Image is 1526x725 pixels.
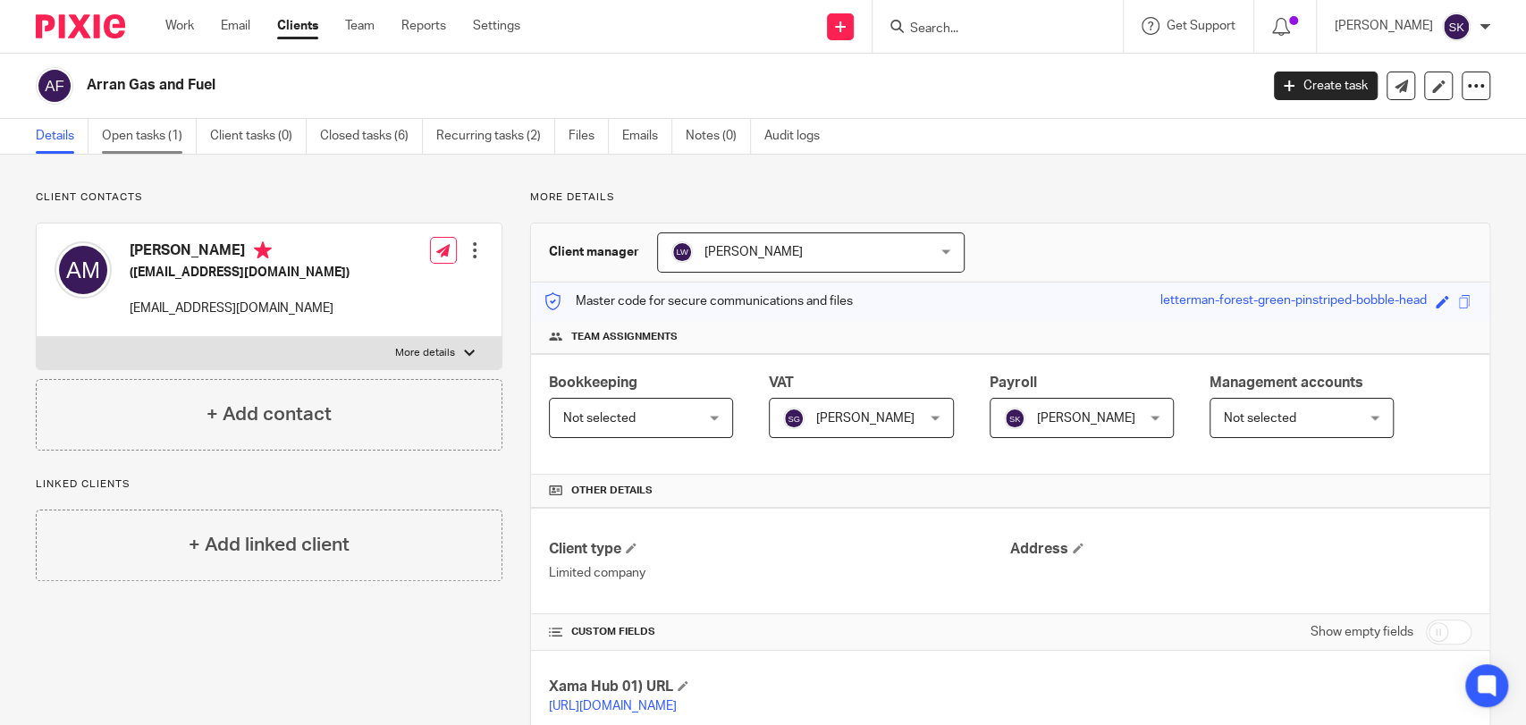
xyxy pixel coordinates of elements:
span: Not selected [563,412,636,425]
i: Primary [254,241,272,259]
h3: Client manager [549,243,639,261]
p: More details [395,346,455,360]
span: [PERSON_NAME] [1037,412,1135,425]
span: Management accounts [1210,375,1363,390]
h5: ([EMAIL_ADDRESS][DOMAIN_NAME]) [130,264,350,282]
img: svg%3E [783,408,805,429]
p: Limited company [549,564,1010,582]
p: [EMAIL_ADDRESS][DOMAIN_NAME] [130,299,350,317]
h4: + Add contact [207,400,332,428]
span: VAT [769,375,794,390]
span: [PERSON_NAME] [816,412,915,425]
img: svg%3E [671,241,693,263]
a: Details [36,119,89,154]
a: Closed tasks (6) [320,119,423,154]
h4: Client type [549,540,1010,559]
span: Bookkeeping [549,375,637,390]
img: svg%3E [36,67,73,105]
a: Settings [473,17,520,35]
img: svg%3E [1442,13,1471,41]
a: Work [165,17,194,35]
p: Client contacts [36,190,502,205]
p: Linked clients [36,477,502,492]
a: Open tasks (1) [102,119,197,154]
a: Create task [1274,72,1378,100]
a: Client tasks (0) [210,119,307,154]
a: Notes (0) [686,119,751,154]
a: [URL][DOMAIN_NAME] [549,700,677,712]
a: Audit logs [764,119,833,154]
a: Recurring tasks (2) [436,119,555,154]
a: Reports [401,17,446,35]
a: Emails [622,119,672,154]
span: Not selected [1224,412,1296,425]
a: Clients [277,17,318,35]
img: svg%3E [55,241,112,299]
span: [PERSON_NAME] [704,246,803,258]
img: svg%3E [1004,408,1025,429]
h4: Xama Hub 01) URL [549,678,1010,696]
p: More details [530,190,1490,205]
span: Get Support [1167,20,1235,32]
span: Other details [571,484,653,498]
h4: + Add linked client [189,531,350,559]
img: Pixie [36,14,125,38]
p: Master code for secure communications and files [544,292,853,310]
a: Email [221,17,250,35]
input: Search [908,21,1069,38]
h4: Address [1010,540,1471,559]
span: Team assignments [571,330,678,344]
h4: [PERSON_NAME] [130,241,350,264]
h4: CUSTOM FIELDS [549,625,1010,639]
a: Files [569,119,609,154]
div: letterman-forest-green-pinstriped-bobble-head [1160,291,1427,312]
a: Team [345,17,375,35]
span: Payroll [990,375,1037,390]
label: Show empty fields [1311,623,1413,641]
h2: Arran Gas and Fuel [87,76,1015,95]
p: [PERSON_NAME] [1335,17,1433,35]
